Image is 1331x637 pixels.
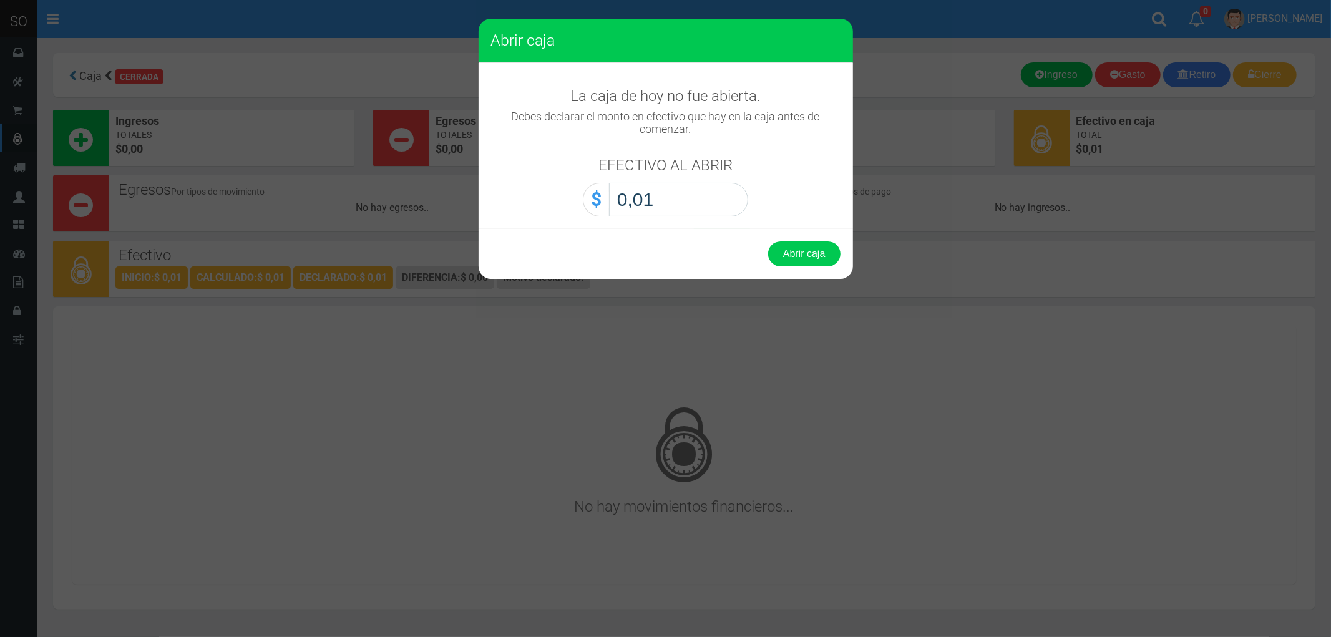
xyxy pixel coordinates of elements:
h3: Abrir caja [491,31,841,50]
button: Abrir caja [768,241,841,266]
h4: Debes declarar el monto en efectivo que hay en la caja antes de comenzar. [491,110,841,135]
h3: La caja de hoy no fue abierta. [491,88,841,104]
h3: EFECTIVO AL ABRIR [598,157,733,173]
strong: $ [591,188,602,210]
